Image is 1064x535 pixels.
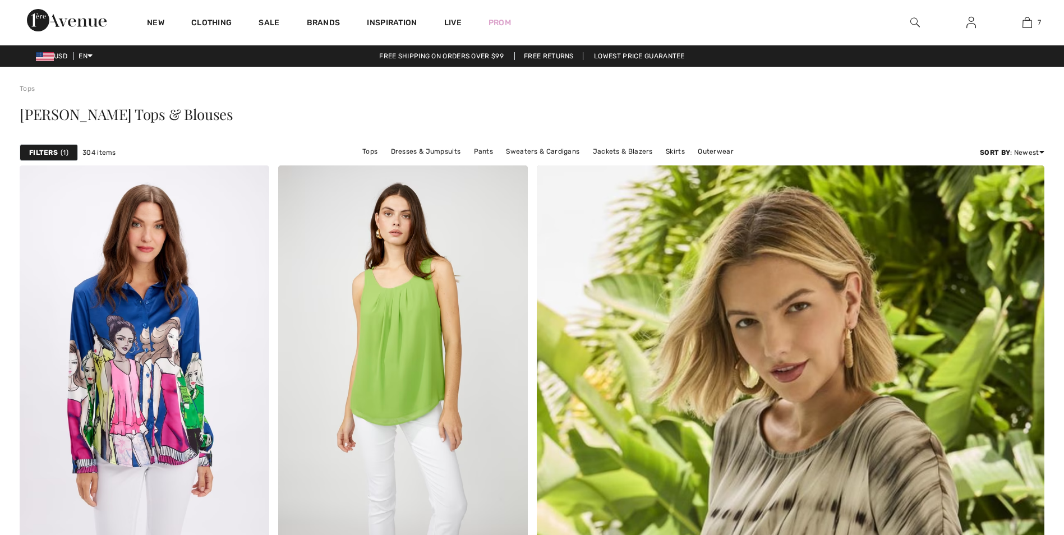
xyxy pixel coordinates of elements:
a: Prom [489,17,511,29]
a: Brands [307,18,340,30]
a: Lowest Price Guarantee [585,52,694,60]
a: Sign In [957,16,985,30]
a: Free shipping on orders over $99 [370,52,513,60]
a: Skirts [660,144,690,159]
img: search the website [910,16,920,29]
a: Live [444,17,462,29]
a: Clothing [191,18,232,30]
a: Dresses & Jumpsuits [385,144,467,159]
a: Free Returns [514,52,583,60]
img: My Info [966,16,976,29]
a: Sweaters & Cardigans [500,144,585,159]
strong: Sort By [980,149,1010,156]
span: [PERSON_NAME] Tops & Blouses [20,104,233,124]
strong: Filters [29,147,58,158]
span: Inspiration [367,18,417,30]
a: New [147,18,164,30]
span: USD [36,52,72,60]
img: US Dollar [36,52,54,61]
a: Jackets & Blazers [587,144,658,159]
a: Pants [468,144,499,159]
a: Sale [259,18,279,30]
span: 304 items [82,147,116,158]
img: My Bag [1022,16,1032,29]
img: 1ère Avenue [27,9,107,31]
a: Tops [357,144,383,159]
a: Outerwear [692,144,739,159]
a: 7 [999,16,1054,29]
span: EN [79,52,93,60]
div: : Newest [980,147,1044,158]
span: 7 [1038,17,1041,27]
span: 1 [61,147,68,158]
a: Tops [20,85,35,93]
